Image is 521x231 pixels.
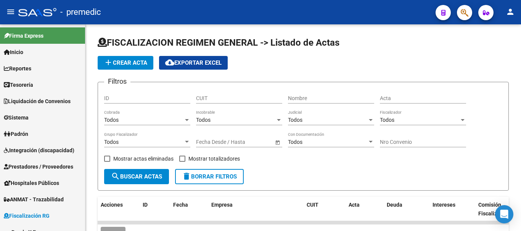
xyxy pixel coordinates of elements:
[387,202,402,208] span: Deuda
[4,146,74,155] span: Integración (discapacidad)
[111,173,162,180] span: Buscar Actas
[188,154,240,163] span: Mostrar totalizadores
[307,202,318,208] span: CUIT
[230,139,268,145] input: Fecha fin
[4,32,43,40] span: Firma Express
[98,197,140,222] datatable-header-cell: Acciones
[60,4,101,21] span: - premedic
[196,139,224,145] input: Fecha inicio
[4,195,64,204] span: ANMAT - Trazabilidad
[101,202,123,208] span: Acciones
[4,162,73,171] span: Prestadores / Proveedores
[304,197,346,222] datatable-header-cell: CUIT
[143,202,148,208] span: ID
[4,97,71,105] span: Liquidación de Convenios
[98,56,153,70] button: Crear Acta
[165,59,222,66] span: Exportar EXCEL
[211,202,233,208] span: Empresa
[429,197,475,222] datatable-header-cell: Intereses
[4,212,50,220] span: Fiscalización RG
[182,173,237,180] span: Borrar Filtros
[288,117,302,123] span: Todos
[173,202,188,208] span: Fecha
[346,197,384,222] datatable-header-cell: Acta
[433,202,455,208] span: Intereses
[4,64,31,73] span: Reportes
[4,130,28,138] span: Padrón
[98,37,339,48] span: FISCALIZACION REGIMEN GENERAL -> Listado de Actas
[4,179,59,187] span: Hospitales Públicos
[478,202,508,217] span: Comisión Fiscalizador
[6,7,15,16] mat-icon: menu
[175,169,244,184] button: Borrar Filtros
[140,197,170,222] datatable-header-cell: ID
[4,48,23,56] span: Inicio
[104,58,113,67] mat-icon: add
[380,117,394,123] span: Todos
[288,139,302,145] span: Todos
[349,202,360,208] span: Acta
[182,172,191,181] mat-icon: delete
[506,7,515,16] mat-icon: person
[475,197,521,222] datatable-header-cell: Comisión Fiscalizador
[159,56,228,70] button: Exportar EXCEL
[4,113,29,122] span: Sistema
[273,138,281,146] button: Open calendar
[165,58,174,67] mat-icon: cloud_download
[384,197,429,222] datatable-header-cell: Deuda
[495,205,513,223] div: Open Intercom Messenger
[104,117,119,123] span: Todos
[4,81,33,89] span: Tesorería
[208,197,304,222] datatable-header-cell: Empresa
[104,139,119,145] span: Todos
[196,117,211,123] span: Todos
[113,154,174,163] span: Mostrar actas eliminadas
[104,169,169,184] button: Buscar Actas
[104,59,147,66] span: Crear Acta
[111,172,120,181] mat-icon: search
[104,76,130,87] h3: Filtros
[170,197,208,222] datatable-header-cell: Fecha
